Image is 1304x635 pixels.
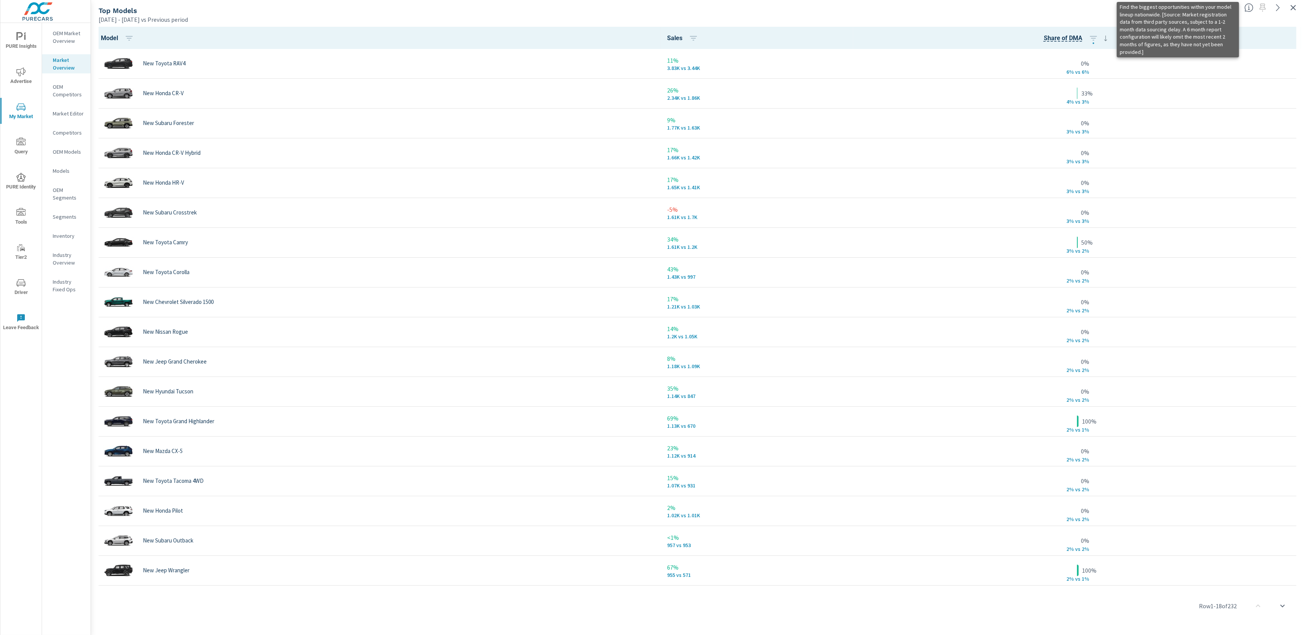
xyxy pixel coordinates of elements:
p: s 3% [1078,218,1096,225]
p: 1,022 vs 1,006 [667,512,847,518]
span: Model [101,34,137,43]
div: Industry Overview [42,249,91,268]
p: 3% v [1058,188,1078,195]
span: Sales [667,34,701,43]
div: Industry Fixed Ops [42,276,91,295]
p: s 3% [1078,158,1096,165]
p: 0% [1081,447,1089,456]
p: Competitors [53,129,84,136]
img: glamour [103,410,134,433]
img: glamour [103,469,134,492]
p: 1,608 vs 1,201 [667,244,847,250]
p: New Jeep Grand Cherokee [143,358,207,365]
div: OEM Segments [42,184,91,203]
p: s 2% [1078,486,1096,493]
p: s 2% [1078,367,1096,374]
p: 3% v [1058,248,1078,255]
p: 43% [667,265,847,274]
p: 0% [1081,327,1089,336]
p: 26% [667,86,847,95]
img: glamour [103,141,134,164]
p: s 1% [1078,427,1096,434]
p: New Toyota Grand Highlander [143,418,214,425]
p: s 2% [1078,278,1096,284]
img: glamour [103,559,134,582]
div: Inventory [42,230,91,242]
img: glamour [103,320,134,343]
img: glamour [103,350,134,373]
p: -5% [667,205,847,214]
p: 1,122 vs 914 [667,453,847,459]
p: 0% [1081,178,1089,187]
div: OEM Market Overview [42,28,91,47]
p: Market Editor [53,110,84,117]
p: 1,659 vs 1,416 [667,154,847,161]
p: 0% [1081,119,1089,128]
div: Segments [42,211,91,222]
p: 1,142 vs 847 [667,393,847,399]
p: 955 vs 571 [667,572,847,578]
p: New Chevrolet Silverado 1500 [143,299,214,305]
img: glamour [103,171,134,194]
p: Inventory [53,232,84,240]
p: 50% [1082,238,1093,247]
p: 0% [1081,536,1089,545]
p: 23% [667,443,847,453]
p: 3% v [1058,158,1078,165]
button: Exit Fullscreen [1287,2,1299,14]
p: Segments [53,213,84,221]
p: 11% [667,56,847,65]
p: Industry Fixed Ops [53,278,84,293]
img: glamour [103,112,134,135]
p: s 6% [1078,69,1096,76]
p: 1,206 vs 1,033 [667,304,847,310]
div: Models [42,165,91,177]
div: OEM Competitors [42,81,91,100]
img: glamour [103,261,134,284]
p: New Honda HR-V [143,179,184,186]
p: 33% [1081,89,1093,98]
div: Market Overview [42,54,91,73]
p: Market Overview [53,56,84,71]
p: 2% v [1058,397,1078,404]
p: s 3% [1078,188,1096,195]
p: 1,130 vs 670 [667,423,847,429]
p: 2% v [1058,367,1078,374]
p: New Toyota Corolla [143,269,190,276]
p: New Nissan Rogue [143,328,188,335]
span: Leave Feedback [3,313,39,332]
p: s 2% [1078,546,1096,553]
p: 0% [1081,148,1089,158]
p: 2% v [1058,337,1078,344]
p: 2% v [1058,278,1078,284]
div: Competitors [42,127,91,138]
p: 1,611 vs 1,703 [667,214,847,220]
p: 34% [667,235,847,244]
p: Row 1 - 18 of 232 [1199,601,1237,611]
img: glamour [103,440,134,463]
p: OEM Market Overview [53,29,84,45]
span: Query [3,138,39,156]
p: New Toyota Camry [143,239,188,246]
p: Models [53,167,84,175]
img: glamour [103,529,134,552]
p: 957 vs 953 [667,542,847,548]
img: glamour [103,291,134,313]
p: s 2% [1078,516,1096,523]
p: 0% [1081,268,1089,277]
p: OEM Models [53,148,84,156]
p: s 2% [1078,456,1096,463]
p: 67% [667,563,847,572]
p: 1,196 vs 1,045 [667,333,847,339]
span: Select a preset date range to save this widget [1257,2,1269,14]
p: 3% v [1058,128,1078,135]
span: PURE Identity [3,173,39,192]
p: New Toyota RAV4 [143,60,185,67]
p: New Subaru Forester [143,120,194,127]
h5: Top Models [99,6,137,15]
p: 0% [1081,208,1089,217]
p: New Jeep Wrangler [143,567,190,574]
p: 2% v [1058,486,1078,493]
div: OEM Models [42,146,91,158]
p: New Toyota Tacoma 4WD [143,477,204,484]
